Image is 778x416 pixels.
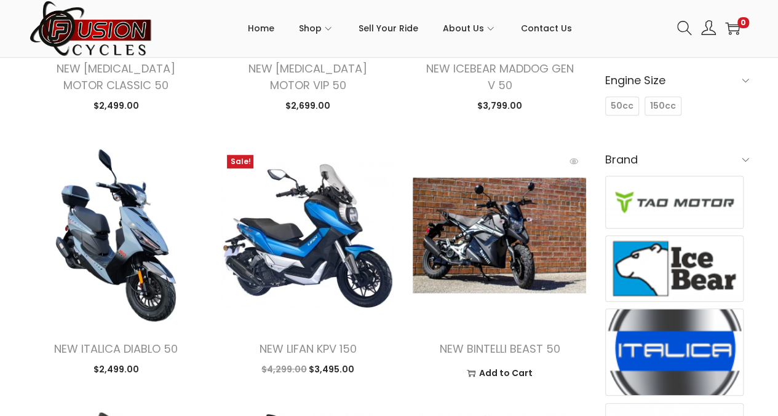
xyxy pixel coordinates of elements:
a: Sell Your Ride [359,1,418,56]
span: 2,499.00 [93,363,138,375]
a: NEW ICEBEAR MADDOG GEN V 50 [426,61,573,93]
span: 3,495.00 [309,363,354,375]
span: $ [285,100,291,112]
span: 150cc [650,100,676,112]
a: Contact Us [521,1,572,56]
span: Contact Us [521,13,572,44]
a: Add to Cart [422,364,577,382]
a: NEW BINTELLI BEAST 50 [439,341,560,356]
a: 0 [725,21,740,36]
img: Ice Bear [606,236,744,301]
span: 3,799.00 [477,100,522,112]
a: NEW [MEDICAL_DATA] MOTOR CLASSIC 50 [57,61,175,93]
a: Home [248,1,274,56]
span: 2,499.00 [93,100,138,112]
a: Shop [299,1,334,56]
span: 50cc [611,100,633,112]
img: Italica Motors [606,309,744,395]
span: $ [93,363,98,375]
a: NEW LIFAN KPV 150 [259,341,356,356]
span: Home [248,13,274,44]
span: Shop [299,13,322,44]
span: $ [261,363,267,375]
span: About Us [443,13,484,44]
span: Quick View [562,149,586,173]
nav: Primary navigation [153,1,668,56]
a: About Us [443,1,496,56]
span: $ [477,100,483,112]
a: NEW ITALICA DIABLO 50 [54,341,178,356]
h6: Brand [605,145,749,174]
span: 2,699.00 [285,100,330,112]
span: $ [93,100,98,112]
h6: Engine Size [605,66,749,95]
img: Tao Motor [606,176,744,227]
a: NEW [MEDICAL_DATA] MOTOR VIP 50 [248,61,367,93]
span: $ [309,363,314,375]
span: Sell Your Ride [359,13,418,44]
span: 4,299.00 [261,363,307,375]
